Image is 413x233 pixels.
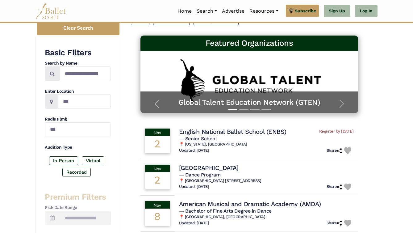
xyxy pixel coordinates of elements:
h4: American Musical and Dramatic Academy (AMDA) [179,200,321,208]
a: Log In [355,5,378,17]
a: Sign Up [324,5,350,17]
h4: Radius (mi) [45,116,111,122]
label: Recorded [62,168,91,176]
h3: Premium Filters [45,192,111,202]
span: — Dance Program [179,172,221,178]
div: 2 [145,172,170,189]
button: Clear Search [37,21,119,35]
h6: Updated: [DATE] [179,184,209,189]
h4: Pick Date Range [45,205,111,211]
div: Nov [145,129,170,136]
a: Home [175,5,194,18]
button: Slide 1 [228,106,237,113]
button: Slide 2 [239,106,248,113]
h4: Audition Type [45,144,111,150]
h3: Basic Filters [45,48,111,58]
span: Register by [DATE] [319,129,353,134]
h6: 📍 [US_STATE], [GEOGRAPHIC_DATA] [179,142,354,147]
label: In-Person [49,156,78,165]
h6: Updated: [DATE] [179,221,209,226]
h4: English National Ballet School (ENBS) [179,128,286,136]
div: 2 [145,136,170,153]
h4: Search by Name [45,60,111,66]
button: Slide 3 [250,106,260,113]
span: — Senior School [179,136,217,142]
button: Slide 4 [261,106,271,113]
h4: Enter Location [45,88,111,95]
div: Nov [145,201,170,209]
a: Resources [247,5,281,18]
h6: 📍 [GEOGRAPHIC_DATA], [GEOGRAPHIC_DATA] [179,214,354,220]
h6: Updated: [DATE] [179,148,209,153]
label: Virtual [82,156,104,165]
h6: 📍 [GEOGRAPHIC_DATA] [STREET_ADDRESS] [179,178,354,184]
h3: Featured Organizations [145,38,353,49]
input: Search by names... [60,66,111,81]
input: Location [58,94,111,109]
h4: [GEOGRAPHIC_DATA] [179,164,239,172]
div: Nov [145,165,170,172]
a: Advertise [219,5,247,18]
a: Search [194,5,219,18]
h6: Share [327,148,342,153]
h6: Share [327,221,342,226]
div: 8 [145,209,170,226]
a: Global Talent Education Network (GTEN) [147,98,352,107]
span: Subscribe [295,7,316,14]
h6: Share [327,184,342,189]
a: Subscribe [286,5,319,17]
span: — Bachelor of Fine Arts Degree in Dance [179,208,272,214]
img: gem.svg [289,7,294,14]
